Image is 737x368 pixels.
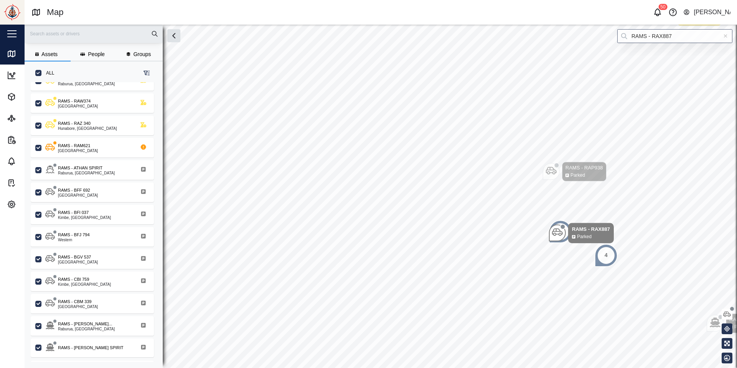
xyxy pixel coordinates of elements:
div: 50 [658,4,667,10]
div: Kimbe, [GEOGRAPHIC_DATA] [58,216,111,220]
div: RAMS - RAW374 [58,98,91,104]
div: Dashboard [20,71,53,80]
div: Raburua, [GEOGRAPHIC_DATA] [58,327,115,331]
div: RAMS - CBM 339 [58,298,91,305]
div: [GEOGRAPHIC_DATA] [58,260,98,264]
div: [GEOGRAPHIC_DATA] [58,305,98,309]
div: RAMS - BFI 037 [58,209,89,216]
div: Parked [570,172,585,179]
div: [GEOGRAPHIC_DATA] [58,149,98,153]
div: Kimbe, [GEOGRAPHIC_DATA] [58,283,111,287]
div: RAMS - [PERSON_NAME] SPIRIT [58,345,124,351]
div: Parked [577,233,592,240]
div: [PERSON_NAME] [694,8,730,17]
label: ALL [41,70,54,76]
div: [GEOGRAPHIC_DATA] [58,194,98,197]
div: 4 [605,251,608,260]
canvas: Map [25,25,737,368]
div: RAMS - BGV 537 [58,254,91,260]
button: [PERSON_NAME] [683,7,731,18]
div: grid [31,82,162,362]
div: RAMS - BFF 692 [58,187,90,194]
div: RAMS - [PERSON_NAME]... [58,321,112,327]
div: RAMS - RAZ 340 [58,120,91,127]
div: RAMS - CBI 759 [58,276,89,283]
div: Map [47,6,64,19]
div: Assets [20,93,42,101]
div: Settings [20,200,46,209]
div: RAMS - RAX887 [572,225,610,233]
input: Search by People, Asset, Geozone or Place [617,29,732,43]
div: Hunabore, [GEOGRAPHIC_DATA] [58,127,117,131]
span: Groups [133,51,151,57]
div: Map marker [549,223,614,243]
div: RAMS - BFJ 794 [58,232,90,238]
div: RAMS - ATHAN SPIRIT [58,165,102,171]
div: Tasks [20,179,40,187]
input: Search assets or drivers [29,28,158,40]
div: Alarms [20,157,43,166]
div: Map marker [543,162,606,181]
div: Reports [20,136,45,144]
img: Main Logo [4,4,21,21]
span: Assets [41,51,58,57]
div: Map marker [595,244,618,267]
div: Raburua, [GEOGRAPHIC_DATA] [58,82,115,86]
div: RAMS - RAM621 [58,143,90,149]
div: [GEOGRAPHIC_DATA] [58,104,98,108]
div: Sites [20,114,38,123]
div: Raburua, [GEOGRAPHIC_DATA] [58,171,115,175]
span: People [88,51,105,57]
div: Western [58,238,90,242]
div: Map marker [549,220,572,243]
div: RAMS - RAP938 [565,164,603,172]
div: Map [20,50,36,58]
